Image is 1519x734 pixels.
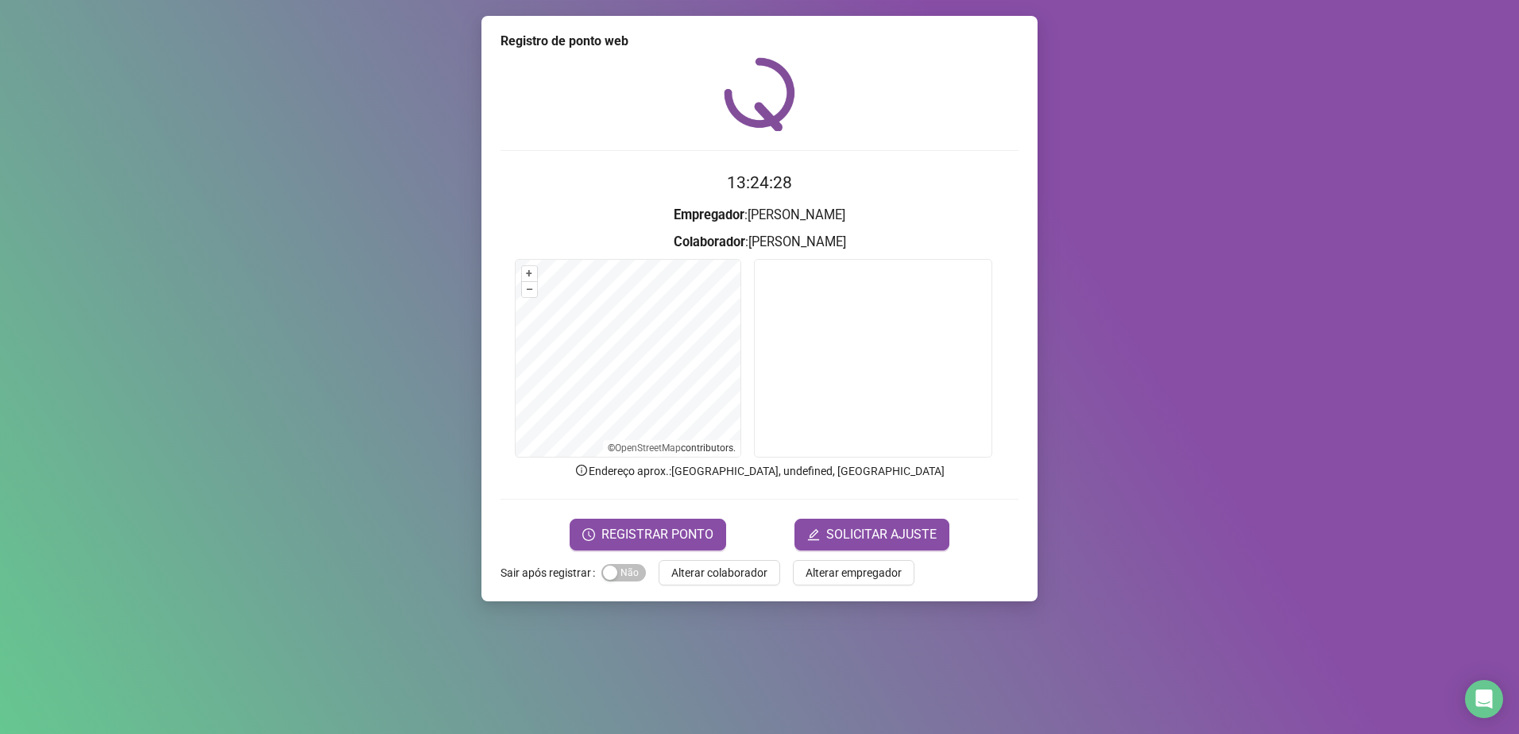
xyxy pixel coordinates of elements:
p: Endereço aprox. : [GEOGRAPHIC_DATA], undefined, [GEOGRAPHIC_DATA] [501,462,1018,480]
span: REGISTRAR PONTO [601,525,713,544]
strong: Empregador [674,207,744,222]
button: editSOLICITAR AJUSTE [794,519,949,550]
label: Sair após registrar [501,560,601,585]
span: SOLICITAR AJUSTE [826,525,937,544]
div: Open Intercom Messenger [1465,680,1503,718]
strong: Colaborador [674,234,745,249]
li: © contributors. [608,442,736,454]
span: edit [807,528,820,541]
button: Alterar empregador [793,560,914,585]
span: Alterar colaborador [671,564,767,581]
button: REGISTRAR PONTO [570,519,726,550]
div: Registro de ponto web [501,32,1018,51]
span: clock-circle [582,528,595,541]
a: OpenStreetMap [615,442,681,454]
button: + [522,266,537,281]
time: 13:24:28 [727,173,792,192]
img: QRPoint [724,57,795,131]
h3: : [PERSON_NAME] [501,205,1018,226]
h3: : [PERSON_NAME] [501,232,1018,253]
button: Alterar colaborador [659,560,780,585]
button: – [522,282,537,297]
span: Alterar empregador [806,564,902,581]
span: info-circle [574,463,589,477]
